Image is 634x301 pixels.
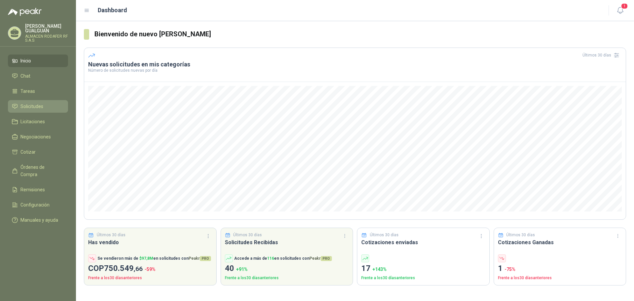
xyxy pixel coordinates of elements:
[20,57,31,64] span: Inicio
[98,6,127,15] h1: Dashboard
[20,118,45,125] span: Licitaciones
[97,255,211,262] p: Se vendieron más de en solicitudes con
[8,115,68,128] a: Licitaciones
[498,238,622,246] h3: Cotizaciones Ganadas
[498,275,622,281] p: Frente a los 30 días anteriores
[134,265,143,273] span: ,66
[8,8,42,16] img: Logo peakr
[8,214,68,226] a: Manuales y ayuda
[267,256,274,261] span: 116
[189,256,211,261] span: Peakr
[20,148,36,156] span: Cotizar
[498,262,622,275] p: 1
[370,232,399,238] p: Últimos 30 días
[8,131,68,143] a: Negociaciones
[88,68,622,72] p: Número de solicitudes nuevas por día
[88,275,212,281] p: Frente a los 30 días anteriores
[139,256,153,261] span: $ 97,8M
[614,5,626,17] button: 1
[309,256,332,261] span: Peakr
[25,24,68,33] p: [PERSON_NAME] GUALGUAN
[361,238,485,246] h3: Cotizaciones enviadas
[8,55,68,67] a: Inicio
[25,34,68,42] p: ALMACEN RODAFER RF S.A.S
[88,238,212,246] h3: Has vendido
[361,275,485,281] p: Frente a los 30 días anteriores
[8,183,68,196] a: Remisiones
[20,72,30,80] span: Chat
[8,85,68,97] a: Tareas
[8,161,68,181] a: Órdenes de Compra
[8,146,68,158] a: Cotizar
[20,133,51,140] span: Negociaciones
[225,238,349,246] h3: Solicitudes Recibidas
[20,103,43,110] span: Solicitudes
[361,262,485,275] p: 17
[20,186,45,193] span: Remisiones
[8,199,68,211] a: Configuración
[88,60,622,68] h3: Nuevas solicitudes en mis categorías
[104,264,143,273] span: 750.549
[20,201,50,208] span: Configuración
[225,275,349,281] p: Frente a los 30 días anteriores
[145,267,156,272] span: -59 %
[234,255,332,262] p: Accede a más de en solicitudes con
[97,232,125,238] p: Últimos 30 días
[88,262,212,275] p: COP
[321,256,332,261] span: PRO
[506,232,535,238] p: Últimos 30 días
[236,267,248,272] span: + 91 %
[582,50,622,60] div: Últimos 30 días
[20,164,62,178] span: Órdenes de Compra
[8,100,68,113] a: Solicitudes
[94,29,626,39] h3: Bienvenido de nuevo [PERSON_NAME]
[372,267,387,272] span: + 143 %
[200,256,211,261] span: PRO
[8,70,68,82] a: Chat
[20,88,35,95] span: Tareas
[233,232,262,238] p: Últimos 30 días
[621,3,628,9] span: 1
[20,216,58,224] span: Manuales y ayuda
[505,267,515,272] span: -75 %
[225,262,349,275] p: 40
